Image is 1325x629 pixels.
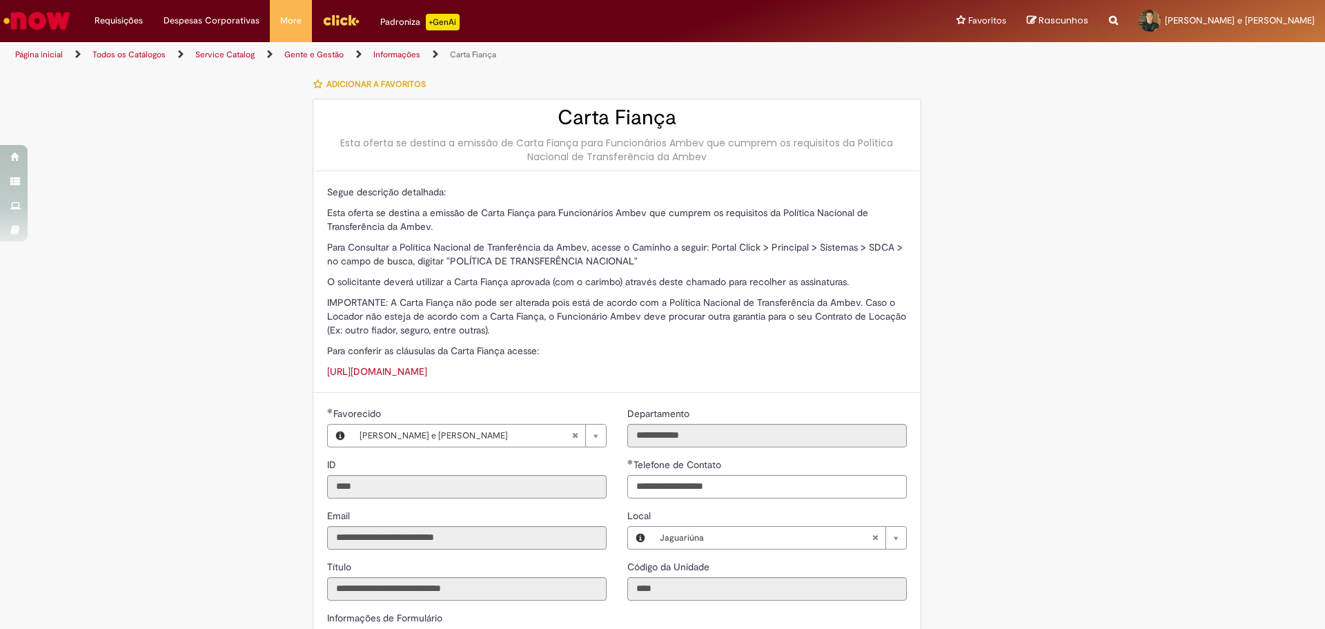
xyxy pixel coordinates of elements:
span: Somente leitura - Título [327,561,354,573]
input: Email [327,526,607,550]
a: [PERSON_NAME] e [PERSON_NAME]Limpar campo Favorecido [353,425,606,447]
a: Página inicial [15,49,63,60]
a: Gente e Gestão [284,49,344,60]
span: Rascunhos [1039,14,1088,27]
label: Somente leitura - Código da Unidade [627,560,712,574]
a: Rascunhos [1027,14,1088,28]
button: Local, Visualizar este registro Jaguariúna [628,527,653,549]
span: Despesas Corporativas [164,14,259,28]
span: Requisições [95,14,143,28]
label: Somente leitura - Email [327,509,353,523]
a: Service Catalog [195,49,255,60]
input: ID [327,475,607,499]
h2: Carta Fiança [327,106,907,129]
span: Adicionar a Favoritos [326,79,426,90]
a: Todos os Catálogos [92,49,166,60]
p: Para Consultar a Política Nacional de Tranferência da Ambev, acesse o Caminho a seguir: Portal Cl... [327,240,907,268]
input: Departamento [627,424,907,447]
span: Favoritos [968,14,1006,28]
img: click_logo_yellow_360x200.png [322,10,360,30]
input: Código da Unidade [627,577,907,601]
input: Título [327,577,607,601]
a: Carta Fiança [450,49,496,60]
p: IMPORTANTE: A Carta Fiança não pode ser alterada pois está de acordo com a Política Nacional de T... [327,296,907,337]
label: Somente leitura - Departamento [627,407,692,420]
span: Obrigatório Preenchido [327,408,333,414]
span: Somente leitura - Departamento [627,407,692,420]
button: Adicionar a Favoritos [313,70,433,99]
abbr: Limpar campo Favorecido [565,425,585,447]
a: JaguariúnaLimpar campo Local [653,527,906,549]
span: [PERSON_NAME] e [PERSON_NAME] [360,425,571,447]
ul: Trilhas de página [10,42,873,68]
img: ServiceNow [1,7,72,35]
label: Somente leitura - Título [327,560,354,574]
p: +GenAi [426,14,460,30]
a: [URL][DOMAIN_NAME] [327,365,427,378]
div: Esta oferta se destina a emissão de Carta Fiança para Funcionários Ambev que cumprem os requisito... [327,136,907,164]
span: Local [627,510,654,522]
span: Telefone de Contato [634,458,724,471]
a: Informações [373,49,420,60]
div: Padroniza [380,14,460,30]
span: Necessários - Favorecido [333,407,384,420]
p: Segue descrição detalhada: [327,185,907,199]
span: [PERSON_NAME] e [PERSON_NAME] [1165,14,1315,26]
span: More [280,14,302,28]
abbr: Limpar campo Local [865,527,885,549]
label: Somente leitura - ID [327,458,339,472]
p: O solicitante deverá utilizar a Carta Fiança aprovada (com o carimbo) através deste chamado para ... [327,275,907,289]
button: Favorecido, Visualizar este registro Lucas Posse e Souza [328,425,353,447]
label: Informações de Formulário [327,612,442,624]
input: Telefone de Contato [627,475,907,499]
span: Jaguariúna [660,527,872,549]
span: Somente leitura - Código da Unidade [627,561,712,573]
p: Para conferir as cláusulas da Carta Fiança acesse: [327,344,907,358]
span: Obrigatório Preenchido [627,459,634,465]
p: Esta oferta se destina a emissão de Carta Fiança para Funcionários Ambev que cumprem os requisito... [327,206,907,233]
